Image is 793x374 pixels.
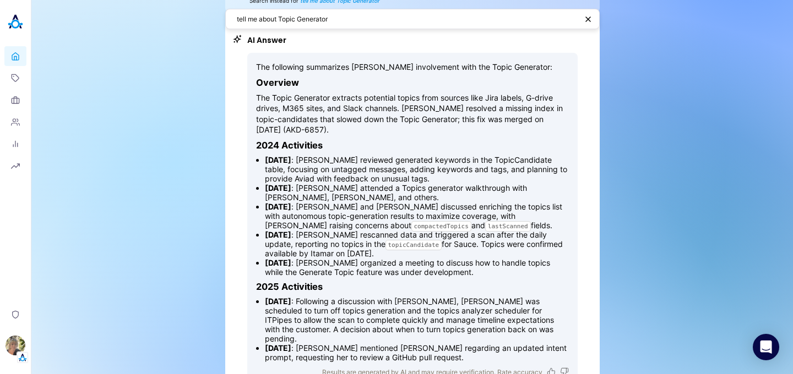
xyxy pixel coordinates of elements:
strong: [DATE] [265,296,291,306]
p: The following summarizes [PERSON_NAME] involvement with the Topic Generator: [256,62,569,73]
li: : [PERSON_NAME] attended a Topics generator walkthrough with [PERSON_NAME], [PERSON_NAME], and ot... [265,183,569,202]
h2: AI Answer [247,35,578,46]
textarea: tell me about Topic Generator [237,14,577,24]
strong: [DATE] [265,155,291,164]
h3: 2024 Activities [256,140,569,151]
code: compactedTopics [411,221,471,232]
h3: Overview [256,77,569,88]
li: : [PERSON_NAME] rescanned data and triggered a scan after the daily update, reporting no topics i... [265,230,569,258]
li: : [PERSON_NAME] and [PERSON_NAME] discussed enriching the topics list with autonomous topic-gener... [265,202,569,230]
strong: [DATE] [265,202,291,211]
img: Alisa Faingold [6,335,25,355]
strong: [DATE] [265,343,291,353]
li: : [PERSON_NAME] organized a meeting to discuss how to handle topics while the Generate Topic feat... [265,258,569,277]
button: Alisa FaingoldTenant Logo [4,331,26,363]
img: Akooda Logo [4,11,26,33]
li: : [PERSON_NAME] reviewed generated keywords in the TopicCandidate table, focusing on untagged mes... [265,155,569,183]
li: : Following a discussion with [PERSON_NAME], [PERSON_NAME] was scheduled to turn off topics gener... [265,296,569,343]
strong: [DATE] [265,230,291,239]
h3: 2025 Activities [256,281,569,292]
p: The Topic Generator extracts potential topics from sources like Jira labels, G-drive drives, M365... [256,92,569,135]
li: : [PERSON_NAME] mentioned [PERSON_NAME] regarding an updated intent prompt, requesting her to rev... [265,343,569,362]
strong: [DATE] [265,258,291,267]
div: Open Intercom Messenger [753,334,779,360]
code: lastScanned [485,221,531,232]
img: Tenant Logo [17,352,28,363]
strong: [DATE] [265,183,291,193]
code: topicCandidate [385,240,442,250]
